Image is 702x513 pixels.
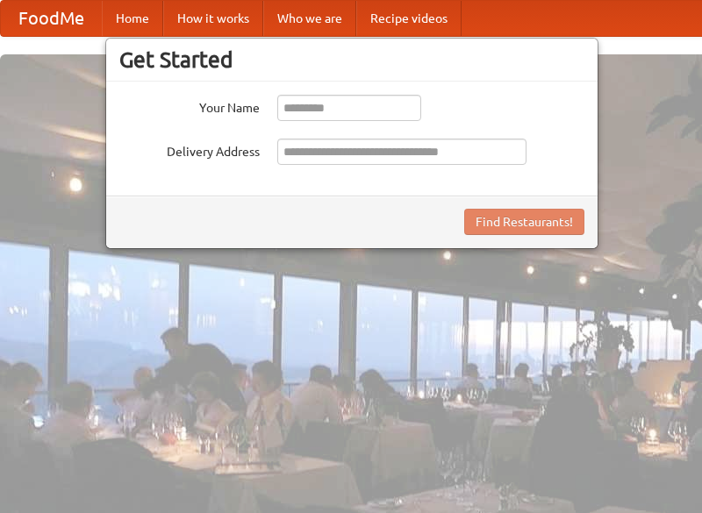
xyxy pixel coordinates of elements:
label: Delivery Address [119,139,260,160]
label: Your Name [119,95,260,117]
button: Find Restaurants! [464,209,584,235]
h3: Get Started [119,46,584,73]
a: How it works [163,1,263,36]
a: FoodMe [1,1,102,36]
a: Recipe videos [356,1,462,36]
a: Home [102,1,163,36]
a: Who we are [263,1,356,36]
